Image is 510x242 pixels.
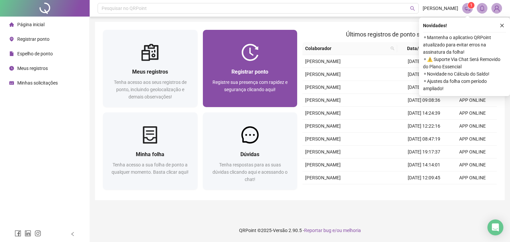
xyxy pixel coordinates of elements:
div: Open Intercom Messenger [487,219,503,235]
span: instagram [35,230,41,237]
span: [PERSON_NAME] [305,162,341,167]
span: left [70,232,75,236]
span: Últimos registros de ponto sincronizados [346,31,453,38]
span: Minhas solicitações [17,80,58,86]
td: [DATE] 08:41:24 [400,184,448,197]
span: bell [479,5,485,11]
span: [PERSON_NAME] [305,72,341,77]
span: ⚬ Ajustes da folha com período ampliado! [423,78,506,92]
span: 1 [470,3,472,8]
span: search [389,43,396,53]
span: environment [9,37,14,41]
span: ⚬ ⚠️ Suporte Via Chat Será Removido do Plano Essencial [423,56,506,70]
span: [PERSON_NAME] [305,59,341,64]
td: APP ONLINE [448,107,497,120]
span: search [390,46,394,50]
td: [DATE] 21:04:58 [400,55,448,68]
a: DúvidasTenha respostas para as suas dúvidas clicando aqui e acessando o chat! [203,112,297,190]
span: notification [465,5,470,11]
td: APP ONLINE [448,171,497,184]
span: file [9,51,14,56]
span: ⚬ Mantenha o aplicativo QRPoint atualizado para evitar erros na assinatura da folha! [423,34,506,56]
span: Registrar ponto [17,36,49,42]
span: [PERSON_NAME] [305,110,341,116]
span: Espelho de ponto [17,51,53,56]
td: APP ONLINE [448,120,497,133]
span: search [410,6,415,11]
span: linkedin [25,230,31,237]
span: Registrar ponto [231,69,268,75]
td: APP ONLINE [448,184,497,197]
td: [DATE] 14:14:01 [400,158,448,171]
span: Registre sua presença com rapidez e segurança clicando aqui! [212,80,288,92]
span: facebook [15,230,21,237]
a: Meus registrosTenha acesso aos seus registros de ponto, incluindo geolocalização e demais observa... [103,30,198,107]
td: APP ONLINE [448,146,497,158]
td: [DATE] 12:22:16 [400,120,448,133]
td: [DATE] 12:09:45 [400,171,448,184]
span: Novidades ! [423,22,447,29]
img: 52657 [492,3,502,13]
span: Meus registros [17,66,48,71]
span: [PERSON_NAME] [305,136,341,142]
td: [DATE] 14:00:58 [400,68,448,81]
td: [DATE] 12:05:37 [400,81,448,94]
span: close [500,23,504,28]
span: Versão [273,228,288,233]
span: clock-circle [9,66,14,71]
span: home [9,22,14,27]
span: Tenha acesso a sua folha de ponto a qualquer momento. Basta clicar aqui! [112,162,189,175]
span: Dúvidas [240,151,259,157]
span: Meus registros [132,69,168,75]
span: [PERSON_NAME] [305,97,341,103]
td: [DATE] 08:47:19 [400,133,448,146]
footer: QRPoint © 2025 - 2.90.5 - [90,219,510,242]
span: Minha folha [136,151,164,157]
span: Colaborador [305,45,388,52]
span: ⚬ Novidade no Cálculo do Saldo! [423,70,506,78]
td: APP ONLINE [448,94,497,107]
td: [DATE] 14:24:39 [400,107,448,120]
span: [PERSON_NAME] [305,149,341,154]
span: Data/Hora [400,45,436,52]
span: Tenha acesso aos seus registros de ponto, incluindo geolocalização e demais observações! [114,80,187,99]
span: Página inicial [17,22,44,27]
td: [DATE] 09:08:36 [400,94,448,107]
th: Data/Hora [397,42,444,55]
span: Tenha respostas para as suas dúvidas clicando aqui e acessando o chat! [212,162,288,182]
a: Registrar pontoRegistre sua presença com rapidez e segurança clicando aqui! [203,30,297,107]
span: [PERSON_NAME] [423,5,458,12]
td: APP ONLINE [448,158,497,171]
a: Minha folhaTenha acesso a sua folha de ponto a qualquer momento. Basta clicar aqui! [103,112,198,190]
td: APP ONLINE [448,133,497,146]
span: [PERSON_NAME] [305,123,341,129]
span: [PERSON_NAME] [305,85,341,90]
span: schedule [9,81,14,85]
span: [PERSON_NAME] [305,175,341,180]
sup: 1 [468,2,474,9]
span: Reportar bug e/ou melhoria [304,228,361,233]
td: [DATE] 19:17:37 [400,146,448,158]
